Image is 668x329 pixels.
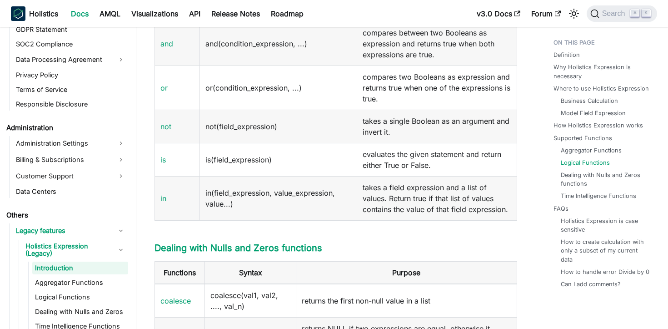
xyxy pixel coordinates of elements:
a: Aggregator Functions [32,276,128,289]
td: and(condition_expression, ...) [199,21,357,66]
a: and [160,39,173,48]
td: evaluates the given statement and return either True or False. [357,143,517,176]
td: compares between two Booleans as expression and returns true when both expressions are true. [357,21,517,66]
a: Administration Settings [13,136,128,151]
a: Roadmap [265,6,309,21]
td: in(field_expression, value_expression, value...) [199,176,357,220]
a: SOC2 Compliance [13,38,128,51]
kbd: K [642,9,651,17]
a: How to create calculation with only a subset of my current data [561,238,650,264]
a: Terms of Service [13,83,128,96]
th: Functions [155,261,205,284]
a: Responsible Disclosure [13,98,128,111]
a: Holistics Expression (Legacy) [23,240,128,260]
a: Legacy features [13,223,128,238]
a: Model Field Expression [561,109,626,117]
th: Syntax [205,261,296,284]
a: Time Intelligence Functions [561,192,636,200]
b: Holistics [29,8,58,19]
a: How to handle error Divide by 0 [561,268,649,276]
a: in [160,194,166,203]
th: Purpose [296,261,517,284]
a: is [160,155,166,164]
a: Dealing with Nulls and Zeros functions [155,243,322,253]
a: Aggregator Functions [561,146,622,155]
a: HolisticsHolistics [11,6,58,21]
a: not [160,122,171,131]
a: How Holistics Expression works [553,121,643,130]
td: or(condition_expression, ...) [199,66,357,110]
a: or [160,83,168,92]
a: Docs [65,6,94,21]
a: Data Processing Agreement [13,52,128,67]
a: Logical Functions [561,158,610,167]
a: Visualizations [126,6,184,21]
a: Billing & Subscriptions [13,152,128,167]
a: Others [4,209,128,222]
a: coalesce [160,296,191,305]
img: Holistics [11,6,25,21]
a: Administration [4,121,128,134]
td: compares two Booleans as expression and returns true when one of the expressions is true. [357,66,517,110]
kbd: ⌘ [630,9,639,17]
a: FAQs [553,204,568,213]
a: Why Holistics Expression is necessary [553,63,654,80]
a: GDPR Statement [13,23,128,36]
td: not(field_expression) [199,110,357,143]
a: Data Centers [13,185,128,198]
a: Logical Functions [32,291,128,304]
a: v3.0 Docs [471,6,526,21]
a: Business Calculation [561,96,618,105]
td: takes a field expression and a list of values. Return true if that list of values contains the va... [357,176,517,220]
button: Search (Command+K) [587,5,657,22]
a: Holistics Expression is case sensitive [561,217,650,234]
td: takes a single Boolean as an argument and invert it. [357,110,517,143]
a: Supported Functions [553,134,612,142]
a: Can I add comments? [561,280,621,289]
a: Forum [526,6,566,21]
a: Dealing with Nulls and Zeros functions [561,171,650,188]
a: Introduction [32,262,128,274]
td: is(field_expression) [199,143,357,176]
a: Where to use Holistics Expression [553,84,649,93]
td: returns the first non-null value in a list [296,284,517,318]
td: coalesce(val1, val2, ...., val_n) [205,284,296,318]
a: AMQL [94,6,126,21]
span: Search [599,10,631,18]
a: Privacy Policy [13,69,128,81]
a: Release Notes [206,6,265,21]
a: Dealing with Nulls and Zeros [32,305,128,318]
a: Customer Support [13,169,128,183]
a: API [184,6,206,21]
button: Switch between dark and light mode (currently light mode) [567,6,581,21]
a: Definition [553,51,580,59]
